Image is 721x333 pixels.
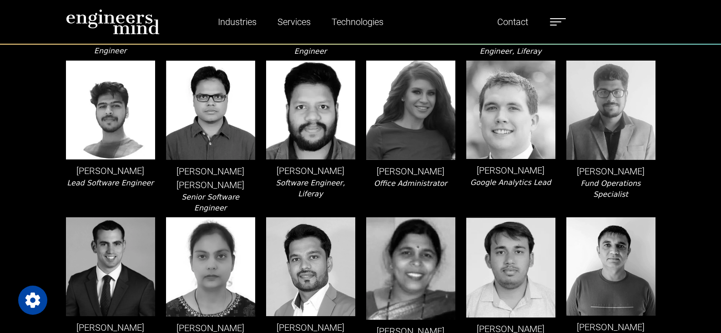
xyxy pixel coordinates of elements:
[366,164,455,178] p: [PERSON_NAME]
[66,61,155,159] img: leader-img
[66,217,155,316] img: leader-img
[479,36,541,56] i: Senior Software Engineer, Liferay
[166,217,255,317] img: leader-img
[466,164,555,177] p: [PERSON_NAME]
[466,61,555,159] img: leader-img
[566,61,655,160] img: leader-img
[466,217,555,318] img: leader-img
[566,217,655,315] img: leader-img
[494,11,532,32] a: Contact
[581,179,641,199] i: Fund Operations Specialist
[374,179,447,188] i: Office Administrator
[182,193,239,212] i: Senior Software Engineer
[566,164,655,178] p: [PERSON_NAME]
[366,217,455,319] img: leader-img
[67,179,153,187] i: Lead Software Engineer
[66,164,155,178] p: [PERSON_NAME]
[214,11,260,32] a: Industries
[276,179,345,198] i: Software Engineer, Liferay
[166,61,255,160] img: leader-img
[166,164,255,192] p: [PERSON_NAME] [PERSON_NAME]
[266,164,355,178] p: [PERSON_NAME]
[66,9,160,35] img: logo
[366,61,455,160] img: leader-img
[266,61,355,159] img: leader-img
[274,11,314,32] a: Services
[470,178,551,187] i: Google Analytics Lead
[328,11,387,32] a: Technologies
[266,217,355,316] img: leader-img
